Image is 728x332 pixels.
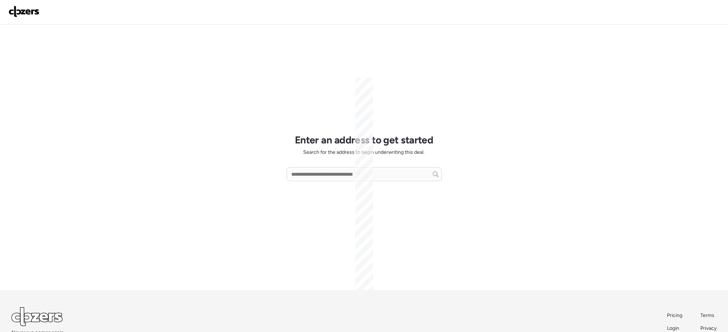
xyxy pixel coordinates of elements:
[700,312,714,318] span: Terms
[700,325,717,331] span: Privacy
[11,307,62,326] img: Logo Light
[303,149,425,156] span: Search for the address to begin underwriting this deal.
[667,325,683,332] a: Login
[700,325,717,332] a: Privacy
[667,325,679,331] span: Login
[295,134,433,146] h1: Enter an address to get started
[667,312,682,318] span: Pricing
[9,6,40,17] img: Logo
[700,312,717,319] a: Terms
[667,312,683,319] a: Pricing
